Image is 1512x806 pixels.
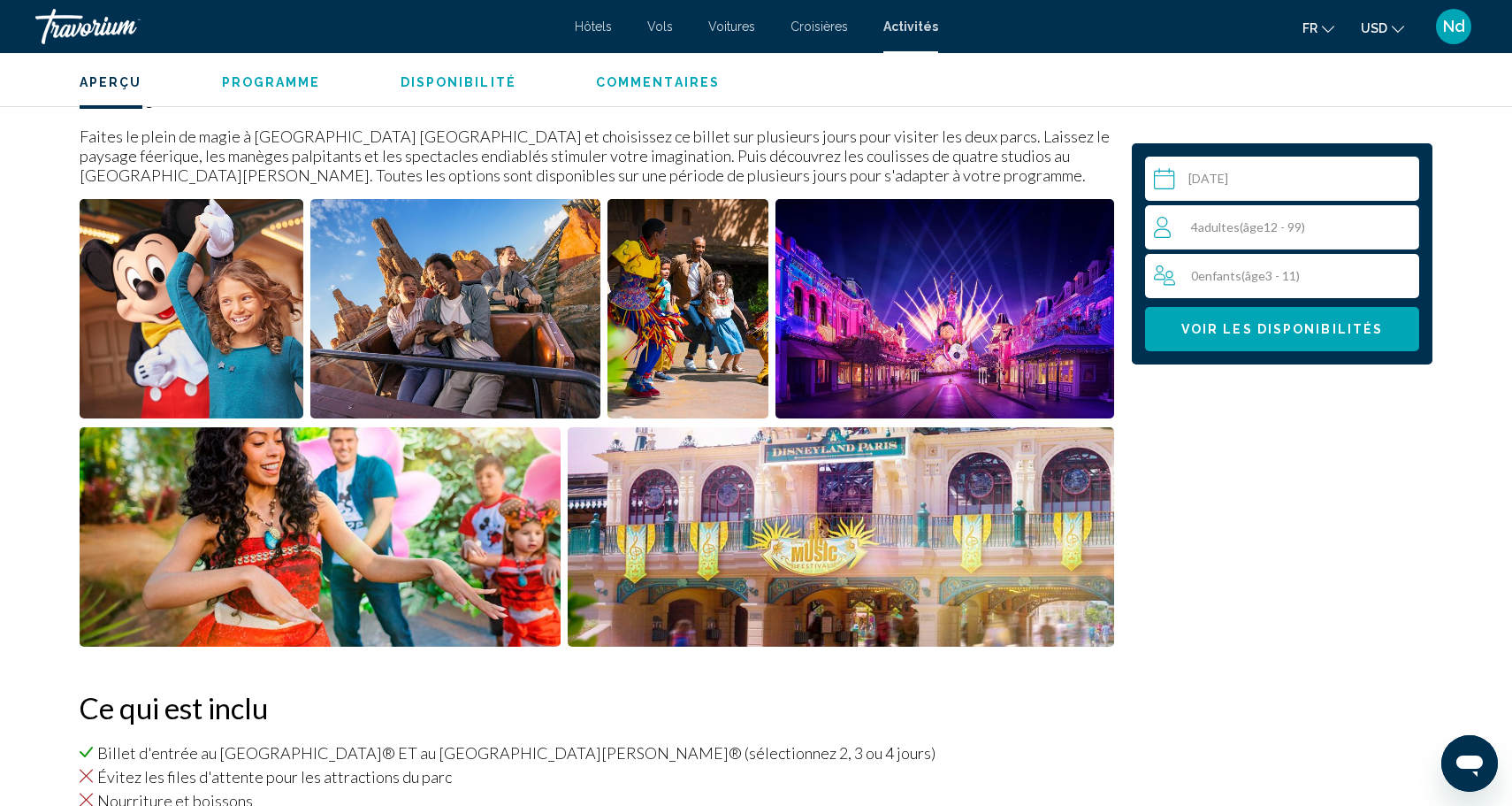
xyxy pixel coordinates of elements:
[222,74,321,90] button: Programme
[310,198,600,419] button: Open full-screen image slider
[1302,15,1334,41] button: Change language
[80,743,1114,763] li: Billet d'entrée au [GEOGRAPHIC_DATA]® ET au [GEOGRAPHIC_DATA][PERSON_NAME]® (sélectionnez 2, 3 ou...
[80,426,561,648] button: Open full-screen image slider
[80,690,1114,725] h2: Ce qui est inclu
[1245,268,1265,283] span: âge
[401,74,516,90] button: Disponibilité
[80,767,1114,787] li: Évitez les files d'attente pour les attractions du parc
[401,75,516,89] span: Disponibilité
[647,19,673,34] a: Vols
[1240,219,1305,234] span: ( 12 - 99)
[80,127,1114,185] p: Faites le plein de magie à [GEOGRAPHIC_DATA] [GEOGRAPHIC_DATA] et choisissez ce billet sur plusie...
[607,198,769,419] button: Open full-screen image slider
[80,75,142,89] span: Aperçu
[1302,21,1317,35] span: fr
[596,75,720,89] span: Commentaires
[80,74,142,90] button: Aperçu
[790,19,848,34] a: Croisières
[1441,735,1498,792] iframe: Bouton de lancement de la fenêtre de messagerie
[708,19,755,34] a: Voitures
[1181,323,1383,337] span: Voir les disponibilités
[1198,219,1240,234] span: Adultes
[1191,268,1300,283] span: 0
[222,75,321,89] span: Programme
[80,198,303,419] button: Open full-screen image slider
[1243,219,1264,234] span: âge
[1145,307,1419,351] button: Voir les disponibilités
[568,426,1115,648] button: Open full-screen image slider
[1145,205,1419,298] button: Travelers: 4 adults, 0 children
[1443,18,1465,35] span: Nd
[1198,268,1241,283] span: Enfants
[775,198,1114,419] button: Open full-screen image slider
[1241,268,1300,283] span: ( 3 - 11)
[1431,8,1477,45] button: User Menu
[1191,219,1305,234] span: 4
[1361,15,1404,41] button: Change currency
[35,9,557,44] a: Travorium
[575,19,612,34] a: Hôtels
[596,74,720,90] button: Commentaires
[883,19,938,34] a: Activités
[1361,21,1387,35] span: USD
